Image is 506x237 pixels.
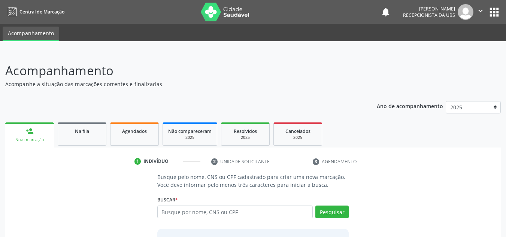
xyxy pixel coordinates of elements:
span: Recepcionista da UBS [403,12,455,18]
span: Cancelados [285,128,310,134]
div: Indivíduo [143,158,169,165]
input: Busque por nome, CNS ou CPF [157,206,313,218]
div: Nova marcação [10,137,49,143]
div: person_add [25,127,34,135]
button:  [473,4,488,20]
p: Acompanhamento [5,61,352,80]
button: Pesquisar [315,206,349,218]
span: Resolvidos [234,128,257,134]
div: 2025 [168,135,212,140]
p: Ano de acompanhamento [377,101,443,110]
button: notifications [381,7,391,17]
a: Central de Marcação [5,6,64,18]
div: 2025 [227,135,264,140]
span: Agendados [122,128,147,134]
p: Busque pelo nome, CNS ou CPF cadastrado para criar uma nova marcação. Você deve informar pelo men... [157,173,349,189]
div: [PERSON_NAME] [403,6,455,12]
span: Na fila [75,128,89,134]
img: img [458,4,473,20]
i:  [476,7,485,15]
p: Acompanhe a situação das marcações correntes e finalizadas [5,80,352,88]
div: 2025 [279,135,316,140]
label: Buscar [157,194,178,206]
a: Acompanhamento [3,27,59,41]
span: Não compareceram [168,128,212,134]
span: Central de Marcação [19,9,64,15]
div: 1 [134,158,141,165]
button: apps [488,6,501,19]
